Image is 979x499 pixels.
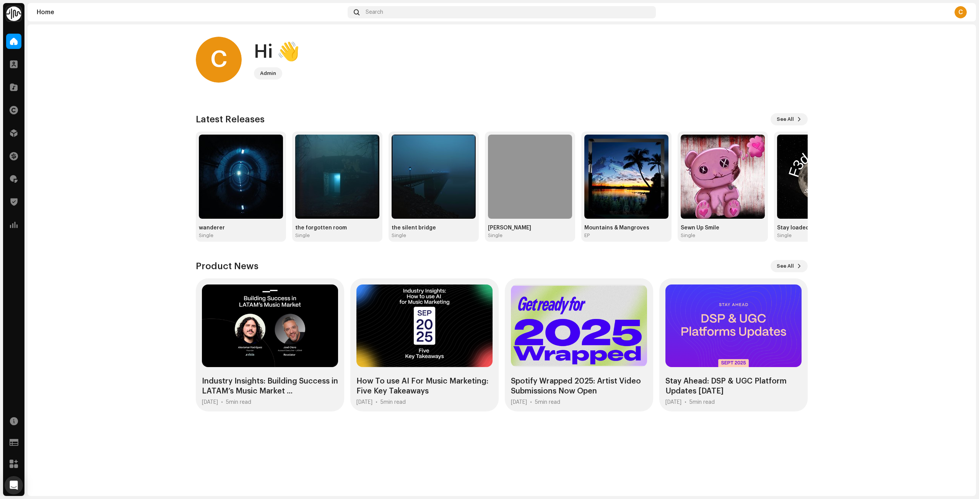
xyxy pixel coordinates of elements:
div: [DATE] [511,399,527,405]
div: Stay Ahead: DSP & UGC Platform Updates [DATE] [665,376,802,396]
img: 2a605f41-b738-4eac-9002-07fdc99e79c4 [584,135,668,219]
img: a0f7aa6e-0b91-4581-801c-a44e14419d36 [681,135,765,219]
span: See All [777,112,794,127]
div: 5 [535,399,560,405]
span: See All [777,258,794,274]
div: Single [392,232,406,239]
div: C [196,37,242,83]
img: 01d2bac4-16d6-41cf-8a5e-928f03248b9b [295,135,379,219]
span: min read [538,400,560,405]
h3: Product News [196,260,259,272]
div: [DATE] [202,399,218,405]
div: Single [488,232,503,239]
div: the forgotten room [295,225,379,231]
div: Spotify Wrapped 2025: Artist Video Submissions Now Open [511,376,647,396]
div: Home [37,9,345,15]
div: Single [681,232,695,239]
div: wanderer [199,225,283,231]
div: • [685,399,686,405]
div: Mountains & Mangroves [584,225,668,231]
div: the silent bridge [392,225,476,231]
div: [DATE] [665,399,681,405]
div: 5 [690,399,715,405]
h3: Latest Releases [196,113,265,125]
div: • [221,399,223,405]
img: fb32484a-1b90-4a3b-a5d1-1a186e4eb76f [392,135,476,219]
div: Industry Insights: Building Success in LATAM’s Music Market ... [202,376,338,396]
div: Open Intercom Messenger [5,476,23,494]
div: [DATE] [356,399,372,405]
img: 77d46a31-93f9-40ed-9c7c-d48babf61aeb [777,135,861,219]
button: See All [771,260,808,272]
div: Admin [260,69,276,78]
img: 02ec1a05-28ee-4f76-a828-ead7ff25ebce [199,135,283,219]
img: 23bcae1b-a19b-47d4-894b-c83f3970f51c [488,135,572,219]
span: min read [384,400,406,405]
div: 5 [226,399,251,405]
div: How To use AI For Music Marketing: Five Key Takeaways [356,376,493,396]
div: C [955,6,967,18]
div: Hi 👋 [254,40,300,64]
span: min read [229,400,251,405]
div: Sewn Up Smile [681,225,765,231]
div: Single [199,232,213,239]
div: [PERSON_NAME] [488,225,572,231]
div: • [530,399,532,405]
div: EP [584,232,590,239]
span: min read [693,400,715,405]
div: 5 [381,399,406,405]
div: Stay loaded [777,225,861,231]
div: Single [295,232,310,239]
span: Search [366,9,383,15]
img: 0f74c21f-6d1c-4dbc-9196-dbddad53419e [6,6,21,21]
button: See All [771,113,808,125]
div: • [376,399,377,405]
div: Single [777,232,792,239]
